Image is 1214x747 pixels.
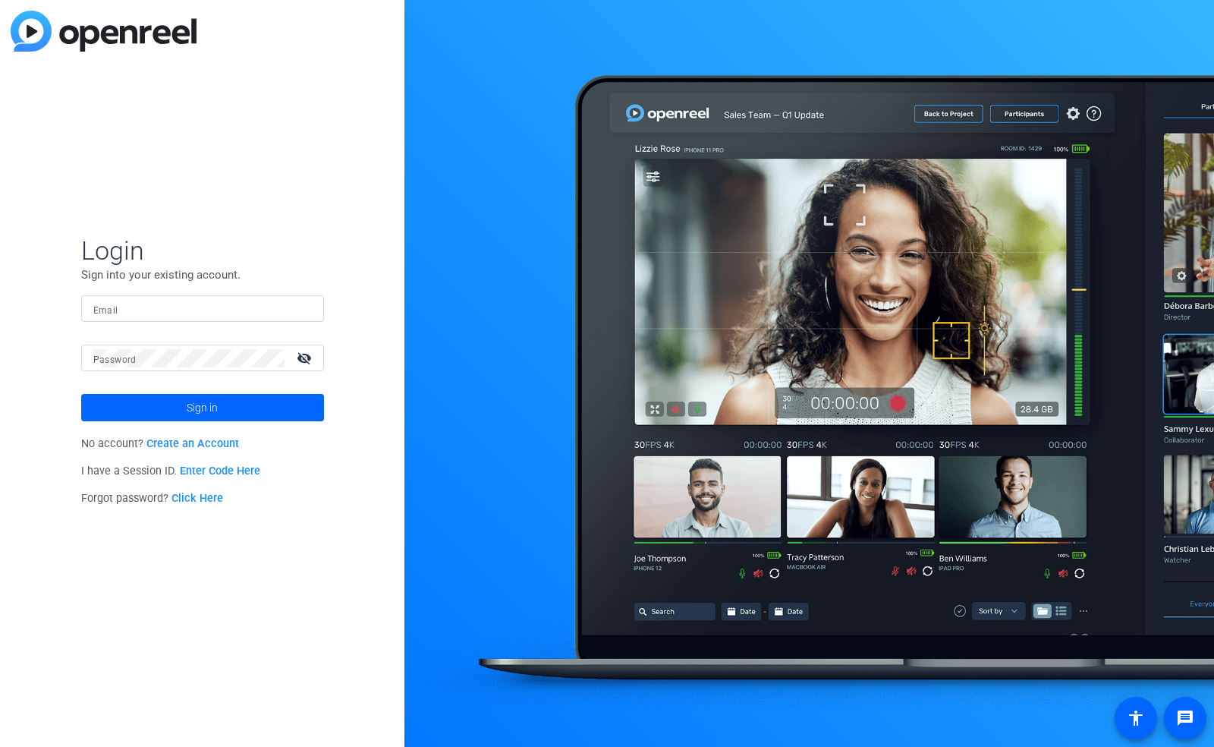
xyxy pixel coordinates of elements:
[93,305,118,316] mat-label: Email
[288,347,324,369] mat-icon: visibility_off
[93,355,137,365] mat-label: Password
[187,389,218,427] span: Sign in
[81,394,324,421] button: Sign in
[180,465,260,478] a: Enter Code Here
[171,492,223,505] a: Click Here
[81,266,324,283] p: Sign into your existing account.
[81,437,240,450] span: No account?
[11,11,197,52] img: blue-gradient.svg
[1176,709,1194,727] mat-icon: message
[1127,709,1145,727] mat-icon: accessibility
[93,300,312,318] input: Enter Email Address
[81,492,224,505] span: Forgot password?
[146,437,239,450] a: Create an Account
[81,465,261,478] span: I have a Session ID.
[81,235,324,266] span: Login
